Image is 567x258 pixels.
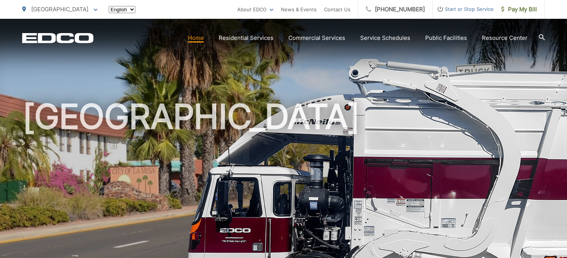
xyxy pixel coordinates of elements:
[288,33,345,42] a: Commercial Services
[360,33,410,42] a: Service Schedules
[324,5,350,14] a: Contact Us
[281,5,317,14] a: News & Events
[109,6,135,13] select: Select a language
[425,33,467,42] a: Public Facilities
[31,6,88,13] span: [GEOGRAPHIC_DATA]
[188,33,204,42] a: Home
[219,33,273,42] a: Residential Services
[482,33,528,42] a: Resource Center
[501,5,537,14] span: Pay My Bill
[237,5,273,14] a: About EDCO
[22,33,94,43] a: EDCD logo. Return to the homepage.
